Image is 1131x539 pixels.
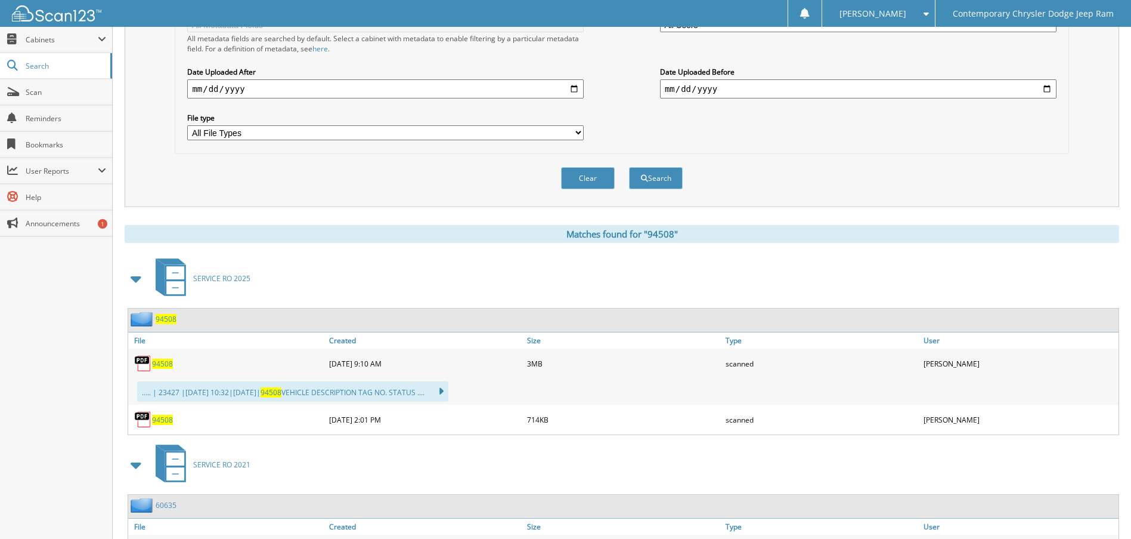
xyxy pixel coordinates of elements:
a: here [312,44,328,54]
span: SERVICE RO 2021 [193,460,250,470]
a: Created [326,332,524,349]
a: Type [723,332,921,349]
a: Size [524,332,722,349]
a: File [128,332,326,349]
a: SERVICE RO 2025 [148,255,250,302]
a: Created [326,519,524,535]
img: folder2.png [131,312,156,327]
span: Contemporary Chrysler Dodge Jeep Ram [953,10,1114,17]
button: Clear [561,167,615,189]
a: 60635 [156,500,176,510]
label: Date Uploaded Before [660,67,1056,77]
div: scanned [723,352,921,375]
img: PDF.png [134,355,152,372]
label: Date Uploaded After [187,67,584,77]
button: Search [629,167,683,189]
div: 1 [98,219,107,229]
div: scanned [723,408,921,432]
div: 714KB [524,408,722,432]
div: [DATE] 9:10 AM [326,352,524,375]
a: SERVICE RO 2021 [148,441,250,488]
span: Scan [26,87,106,97]
a: Size [524,519,722,535]
input: start [187,79,584,98]
a: 94508 [152,359,173,369]
span: Search [26,61,104,71]
label: File type [187,113,584,123]
a: File [128,519,326,535]
img: PDF.png [134,411,152,429]
a: 94508 [156,314,176,324]
span: SERVICE RO 2025 [193,273,250,284]
span: Reminders [26,113,106,124]
div: [DATE] 2:01 PM [326,408,524,432]
img: folder2.png [131,498,156,513]
span: Help [26,192,106,202]
a: User [921,332,1118,349]
div: All metadata fields are searched by default. Select a cabinet with metadata to enable filtering b... [187,33,584,54]
img: scan123-logo-white.svg [12,5,101,21]
div: [PERSON_NAME] [921,408,1118,432]
a: User [921,519,1118,535]
div: Matches found for "94508" [125,225,1119,243]
span: Cabinets [26,35,98,45]
div: [PERSON_NAME] [921,352,1118,375]
div: ..... | 23427 |[DATE] 10:32|[DATE]| VEHICLE DESCRIPTION TAG NO. STATUS .... [137,381,448,402]
span: Bookmarks [26,140,106,150]
span: [PERSON_NAME] [839,10,906,17]
a: Type [723,519,921,535]
span: Announcements [26,218,106,229]
a: 94508 [152,415,173,425]
span: 94508 [261,387,281,398]
input: end [660,79,1056,98]
span: User Reports [26,166,98,176]
div: 3MB [524,352,722,375]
